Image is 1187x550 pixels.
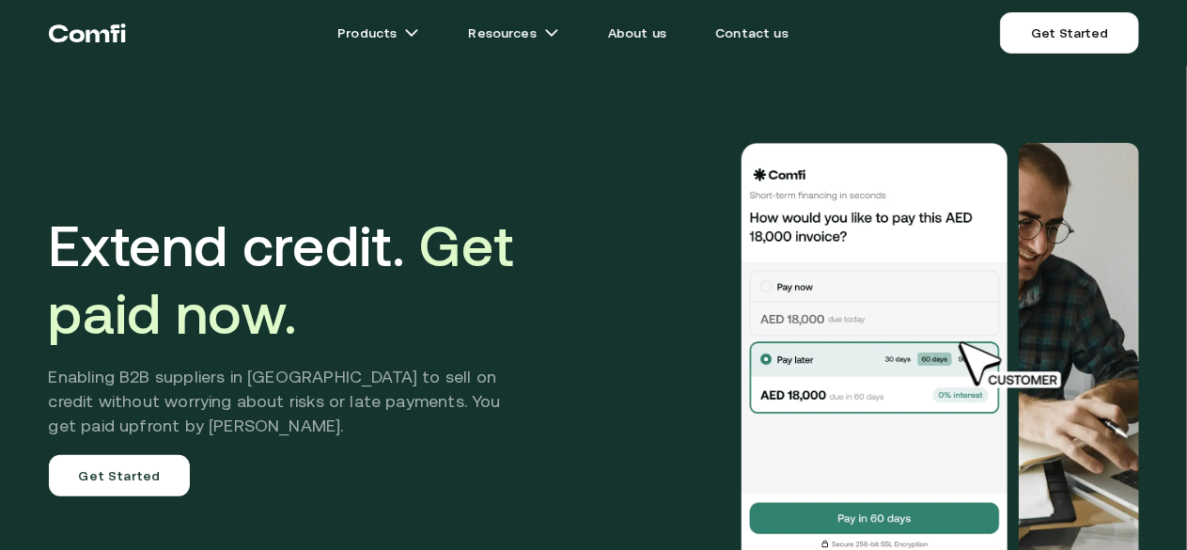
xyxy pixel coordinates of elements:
[49,365,529,438] h2: Enabling B2B suppliers in [GEOGRAPHIC_DATA] to sell on credit without worrying about risks or lat...
[315,14,442,52] a: Productsarrow icons
[404,25,419,40] img: arrow icons
[1000,12,1138,54] a: Get Started
[945,338,1082,391] img: cursor
[49,455,191,496] a: Get Started
[49,5,126,61] a: Return to the top of the Comfi home page
[49,212,529,348] h1: Extend credit.
[586,14,689,52] a: About us
[544,25,559,40] img: arrow icons
[445,14,581,52] a: Resourcesarrow icons
[693,14,811,52] a: Contact us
